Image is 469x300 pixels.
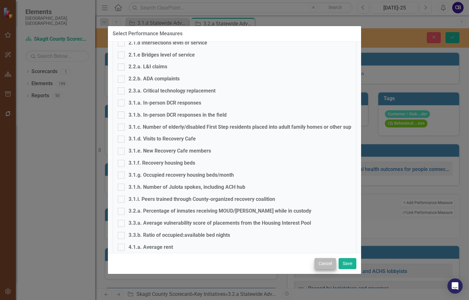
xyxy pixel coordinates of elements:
[129,184,245,191] div: 3.1.h. Number of Julota spokes, including ACH hub
[447,278,463,294] div: Open Intercom Messenger
[129,208,311,215] div: 3.2.a. Percentage of inmates receiving MOUD/[PERSON_NAME] while in custody
[129,124,385,131] div: 3.1.c. Number of elderly/disabled First Step residents placed into adult family homes or other su...
[129,172,234,179] div: 3.1.g. Occupied recovery housing beds/month
[129,63,167,71] div: 2.2.a. L&I claims
[129,99,201,107] div: 3.1.a. In-person DCR responses
[129,147,211,155] div: 3.1.e. New Recovery Cafe members
[129,87,215,95] div: 2.3.a. Critical technology replacement
[129,196,275,203] div: 3.1.i. Peers trained through County-organized recovery coalition
[129,75,180,83] div: 2.2.b. ADA complaints
[129,160,195,167] div: 3.1.f. Recovery housing beds
[129,39,207,47] div: 2.1.d Intersections level of service
[129,232,230,239] div: 3.3.b. Ratio of occupied:available bed nights
[113,31,182,37] div: Select Performance Measures
[129,112,227,119] div: 3.1.b. In-person DCR responses in the field
[314,258,336,269] button: Cancel
[129,220,311,227] div: 3.3.a. Average vulnerability score of placements from the Housing Interest Pool
[339,258,356,269] button: Save
[129,135,196,143] div: 3.1.d. Visits to Recovery Cafe
[129,244,173,251] div: 4.1.a. Average rent
[129,51,195,59] div: 2.1.e Bridges level of service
